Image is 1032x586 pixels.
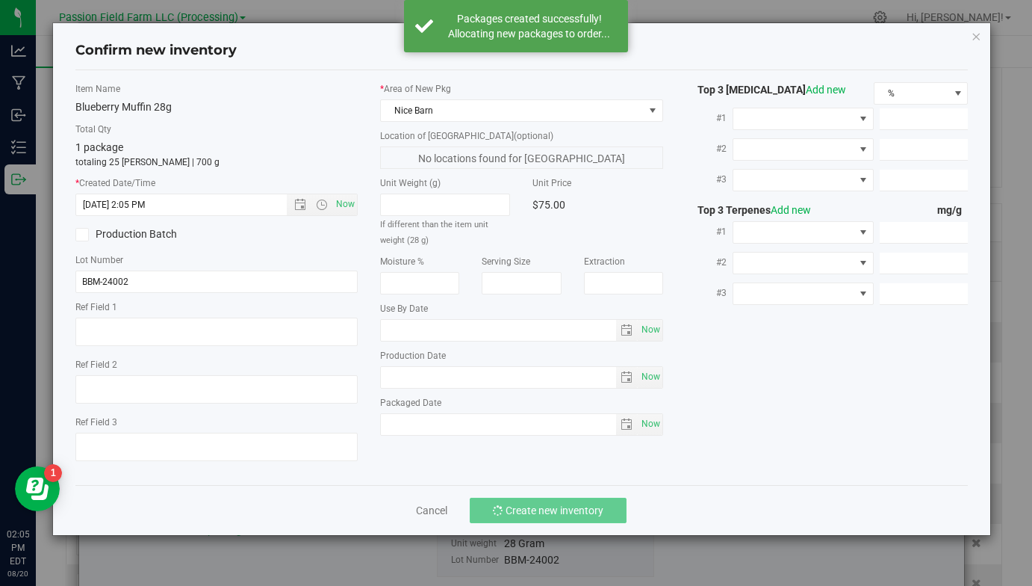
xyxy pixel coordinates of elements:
[733,138,874,161] span: NO DATA FOUND
[380,176,510,190] label: Unit Weight (g)
[75,226,205,242] label: Production Batch
[771,204,811,216] a: Add new
[75,123,358,136] label: Total Qty
[686,135,733,162] label: #2
[75,416,358,429] label: Ref Field 3
[287,199,313,211] span: Open the date view
[75,300,358,314] label: Ref Field 1
[75,141,123,153] span: 1 package
[333,194,358,215] span: Set Current date
[616,320,638,341] span: select
[532,176,662,190] label: Unit Price
[309,199,335,211] span: Open the time view
[506,505,603,516] span: Create new inventory
[380,146,662,169] span: No locations found for [GEOGRAPHIC_DATA]
[44,464,62,482] iframe: Resource center unread badge
[638,366,663,388] span: Set Current date
[75,99,358,115] div: Blueberry Muffin 28g
[75,155,358,169] p: totaling 25 [PERSON_NAME] | 700 g
[75,176,358,190] label: Created Date/Time
[638,319,663,341] span: Set Current date
[686,204,811,216] span: Top 3 Terpenes
[733,283,874,305] span: NO DATA FOUND
[686,105,733,132] label: #1
[937,204,968,216] span: mg/g
[532,194,662,216] div: $75.00
[638,413,663,435] span: Set Current date
[686,249,733,276] label: #2
[470,498,627,523] button: Create new inventory
[686,280,733,306] label: #3
[441,11,617,41] div: Packages created successfully! Allocating new packages to order...
[733,221,874,244] span: NO DATA FOUND
[380,129,662,143] label: Location of [GEOGRAPHIC_DATA]
[380,396,662,410] label: Packaged Date
[686,84,846,96] span: Top 3 [MEDICAL_DATA]
[733,108,874,130] span: NO DATA FOUND
[380,302,662,315] label: Use By Date
[514,131,553,141] span: (optional)
[616,367,638,388] span: select
[686,218,733,245] label: #1
[686,166,733,193] label: #3
[874,83,948,104] span: %
[75,253,358,267] label: Lot Number
[75,358,358,371] label: Ref Field 2
[380,349,662,363] label: Production Date
[380,255,459,268] label: Moisture %
[806,84,846,96] a: Add new
[584,255,663,268] label: Extraction
[75,82,358,96] label: Item Name
[482,255,561,268] label: Serving Size
[616,414,638,435] span: select
[381,100,643,121] span: Nice Barn
[638,414,662,435] span: select
[15,466,60,511] iframe: Resource center
[733,252,874,274] span: NO DATA FOUND
[380,82,662,96] label: Area of New Pkg
[416,503,447,518] a: Cancel
[75,41,237,61] h4: Confirm new inventory
[638,320,662,341] span: select
[380,220,488,245] small: If different than the item unit weight (28 g)
[733,169,874,191] span: NO DATA FOUND
[638,367,662,388] span: select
